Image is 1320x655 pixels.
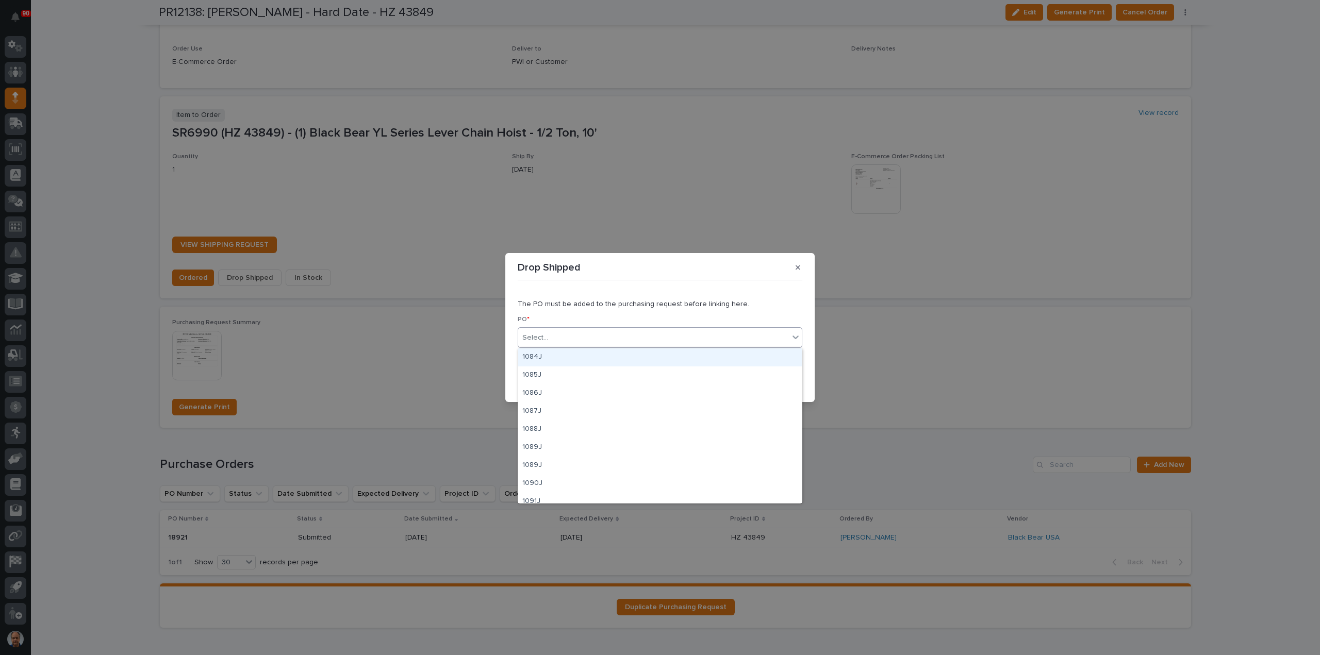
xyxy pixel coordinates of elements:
p: The PO must be added to the purchasing request before linking here. [518,300,802,309]
div: 1091J [518,493,802,511]
div: 1087J [518,402,802,421]
div: 1089J [518,439,802,457]
div: 1088J [518,421,802,439]
div: 1089J [518,457,802,475]
p: Drop Shipped [518,261,581,274]
div: 1090J [518,475,802,493]
div: 1084J [518,348,802,366]
div: 1085J [518,366,802,384]
div: 1086J [518,384,802,402]
div: Select... [522,332,548,343]
span: PO [518,316,530,323]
